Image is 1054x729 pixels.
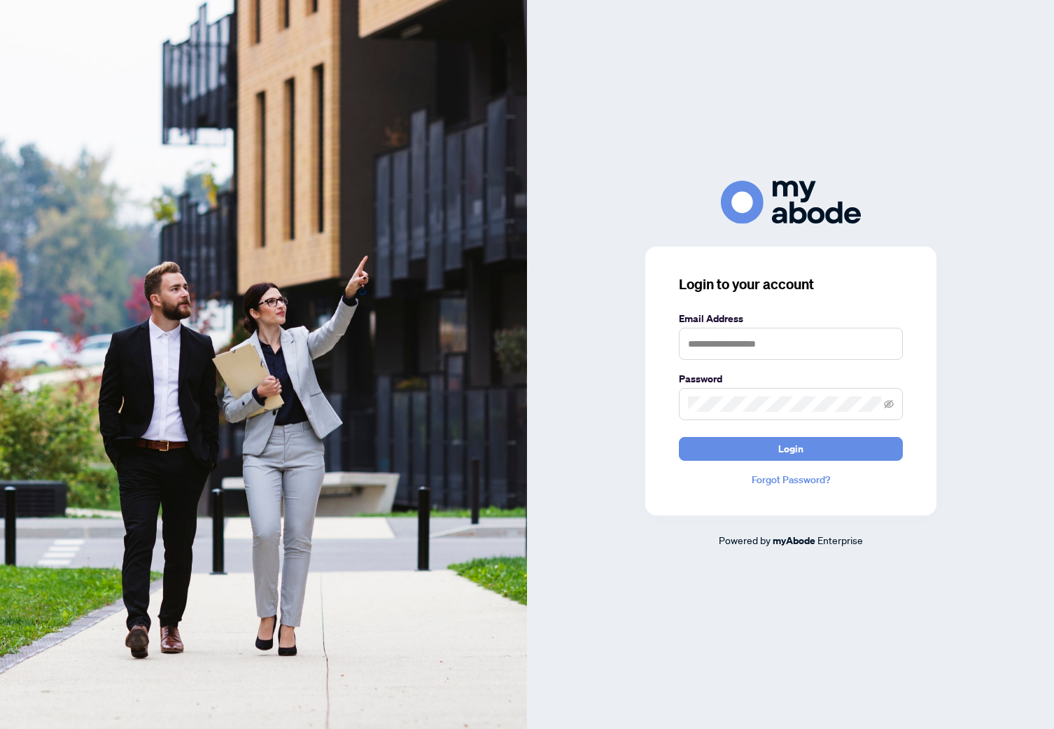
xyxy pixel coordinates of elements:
[679,311,903,326] label: Email Address
[817,534,863,546] span: Enterprise
[719,534,771,546] span: Powered by
[721,181,861,223] img: ma-logo
[773,533,815,548] a: myAbode
[778,438,803,460] span: Login
[679,371,903,387] label: Password
[679,472,903,487] a: Forgot Password?
[884,399,894,409] span: eye-invisible
[679,437,903,461] button: Login
[679,275,903,294] h3: Login to your account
